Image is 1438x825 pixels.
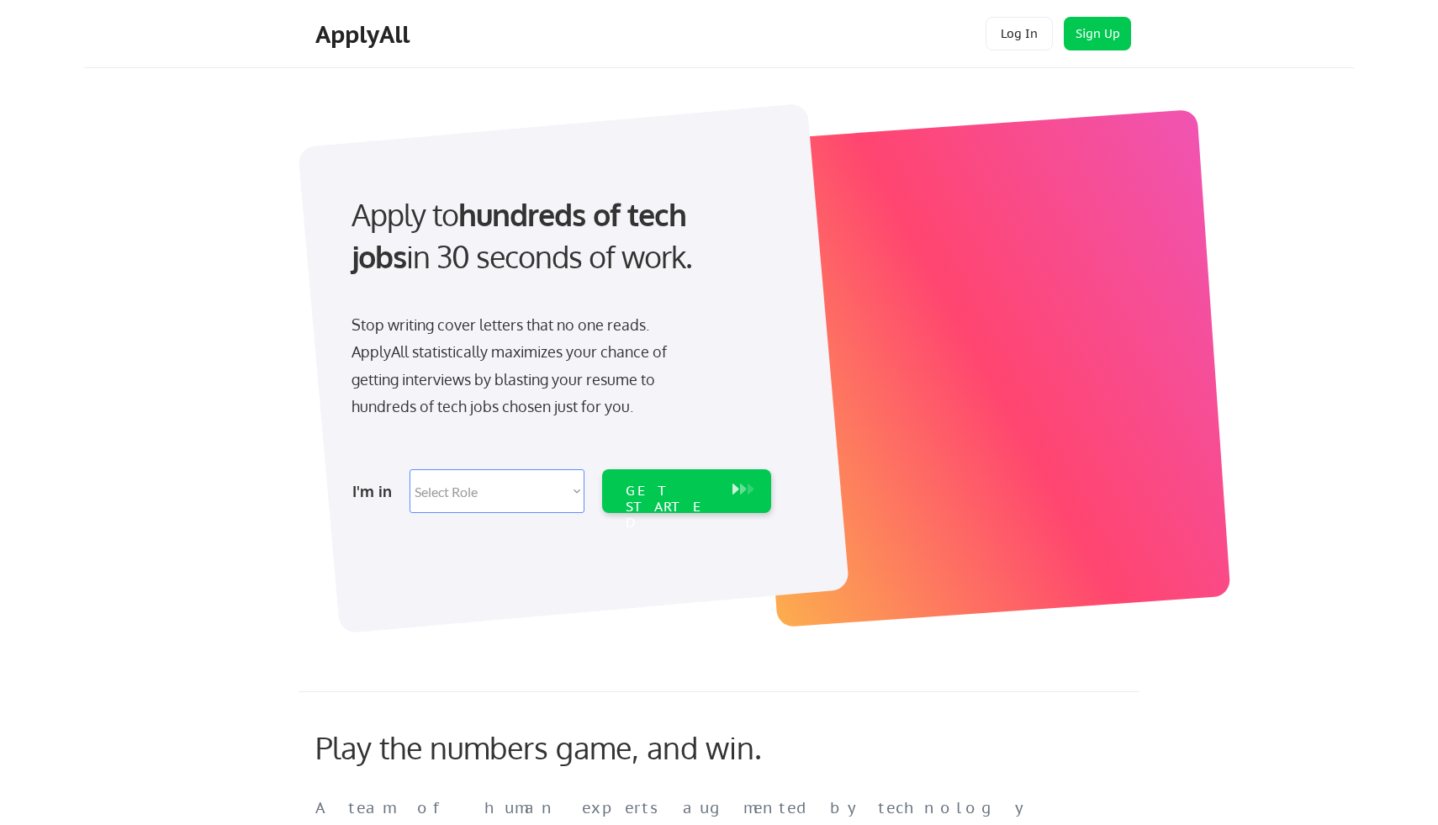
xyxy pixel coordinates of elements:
[626,483,716,531] div: GET STARTED
[315,729,837,765] div: Play the numbers game, and win.
[352,311,697,420] div: Stop writing cover letters that no one reads. ApplyAll statistically maximizes your chance of get...
[986,17,1053,50] button: Log In
[352,193,764,278] div: Apply to in 30 seconds of work.
[315,20,415,49] div: ApplyAll
[352,195,694,275] strong: hundreds of tech jobs
[352,478,399,505] div: I'm in
[1064,17,1131,50] button: Sign Up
